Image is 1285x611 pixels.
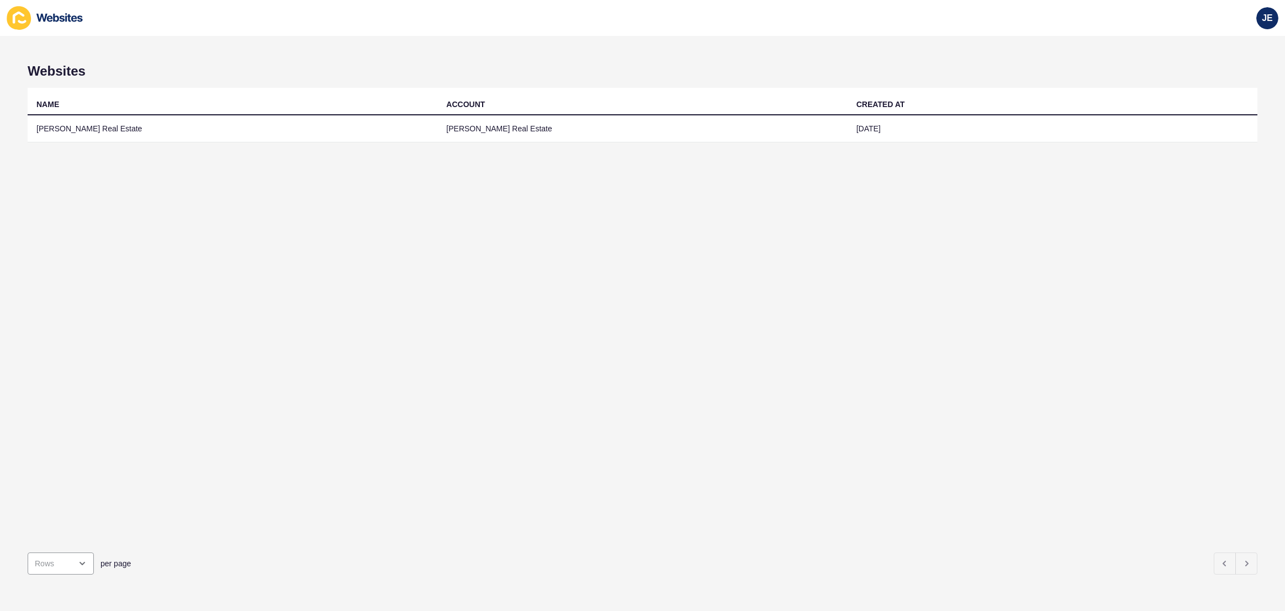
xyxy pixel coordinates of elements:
div: CREATED AT [856,99,905,110]
td: [PERSON_NAME] Real Estate [28,115,437,142]
span: JE [1262,13,1273,24]
div: ACCOUNT [446,99,485,110]
td: [PERSON_NAME] Real Estate [437,115,847,142]
h1: Websites [28,63,1257,79]
div: NAME [36,99,59,110]
span: per page [101,558,131,569]
td: [DATE] [848,115,1257,142]
div: open menu [28,552,94,575]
